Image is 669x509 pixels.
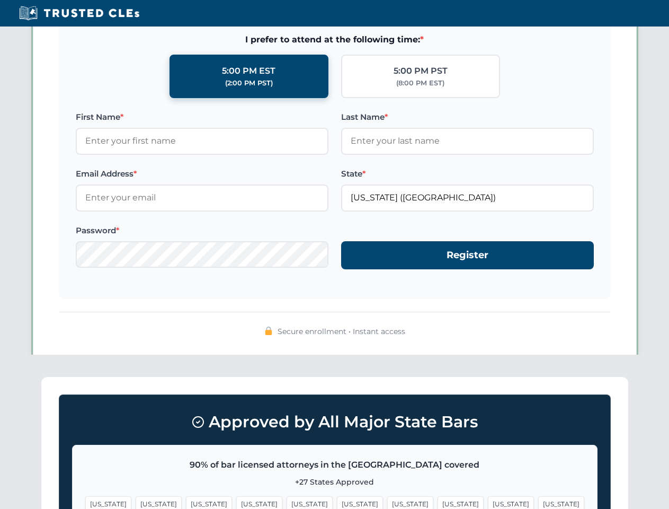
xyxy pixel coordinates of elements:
[225,78,273,89] div: (2:00 PM PST)
[76,128,328,154] input: Enter your first name
[341,241,594,269] button: Register
[341,128,594,154] input: Enter your last name
[341,111,594,124] label: Last Name
[264,327,273,335] img: 🔒
[76,33,594,47] span: I prefer to attend at the following time:
[16,5,142,21] img: Trusted CLEs
[76,111,328,124] label: First Name
[76,224,328,237] label: Password
[72,408,597,436] h3: Approved by All Major State Bars
[85,476,584,488] p: +27 States Approved
[76,185,328,211] input: Enter your email
[394,64,448,78] div: 5:00 PM PST
[76,168,328,180] label: Email Address
[341,185,594,211] input: Florida (FL)
[396,78,444,89] div: (8:00 PM EST)
[341,168,594,180] label: State
[85,458,584,472] p: 90% of bar licensed attorneys in the [GEOGRAPHIC_DATA] covered
[222,64,275,78] div: 5:00 PM EST
[278,326,405,337] span: Secure enrollment • Instant access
